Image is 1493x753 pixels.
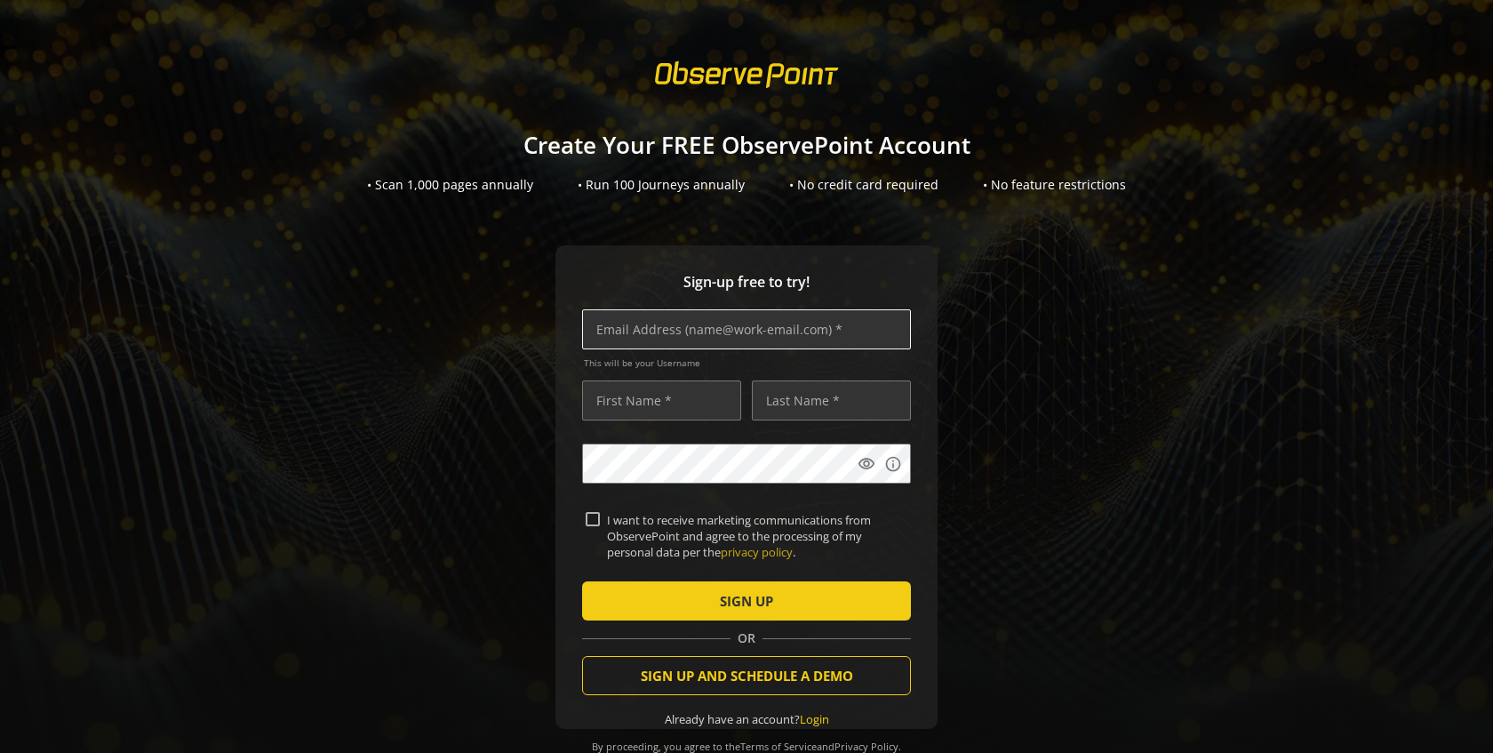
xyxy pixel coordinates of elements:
div: • Run 100 Journeys annually [578,176,745,194]
input: Last Name * [752,381,911,421]
label: I want to receive marketing communications from ObservePoint and agree to the processing of my pe... [600,512,907,561]
button: SIGN UP AND SCHEDULE A DEMO [582,656,911,695]
span: OR [731,629,762,647]
div: Already have an account? [582,711,911,728]
mat-icon: info [884,455,902,473]
span: SIGN UP AND SCHEDULE A DEMO [641,660,853,692]
input: Email Address (name@work-email.com) * [582,309,911,349]
a: Terms of Service [740,740,817,753]
a: privacy policy [721,544,793,560]
span: Sign-up free to try! [582,272,911,292]
mat-icon: visibility [858,455,875,473]
div: • No credit card required [789,176,938,194]
span: This will be your Username [584,356,911,369]
input: First Name * [582,381,741,421]
div: • No feature restrictions [983,176,1126,194]
span: SIGN UP [720,585,773,617]
a: Privacy Policy [834,740,898,753]
a: Login [800,711,829,727]
div: By proceeding, you agree to the and . [582,728,911,753]
button: SIGN UP [582,581,911,621]
div: • Scan 1,000 pages annually [367,176,533,194]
